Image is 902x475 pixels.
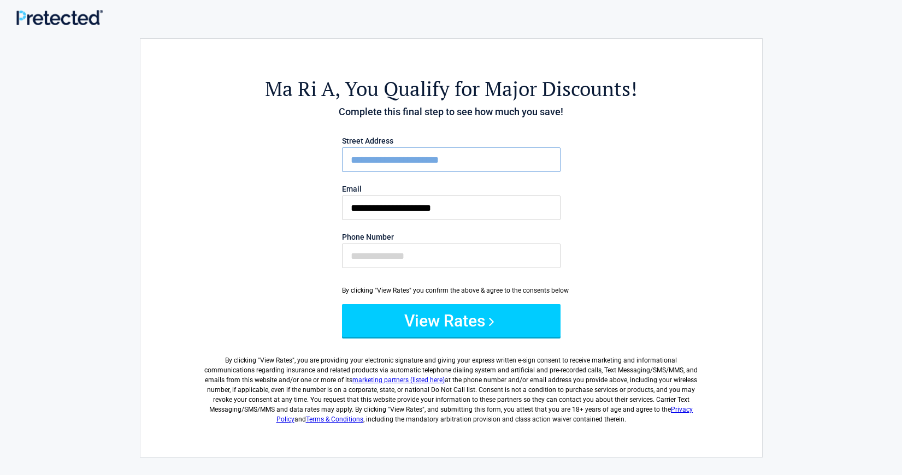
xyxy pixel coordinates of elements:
[201,105,702,119] h4: Complete this final step to see how much you save!
[306,415,363,423] a: Terms & Conditions
[201,347,702,424] label: By clicking " ", you are providing your electronic signature and giving your express written e-si...
[265,75,335,102] span: Ma ri a
[201,75,702,102] h2: , You Qualify for Major Discounts!
[352,376,445,384] a: marketing partners (listed here)
[342,304,561,337] button: View Rates
[16,10,103,26] img: Main Logo
[342,185,561,193] label: Email
[342,137,561,145] label: Street Address
[260,357,292,364] span: View Rates
[342,233,561,241] label: Phone Number
[342,286,561,295] div: By clicking "View Rates" you confirm the above & agree to the consents below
